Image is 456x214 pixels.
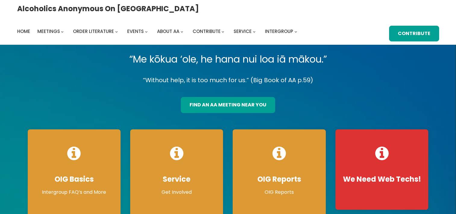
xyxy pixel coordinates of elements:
p: Intergroup FAQ’s and More [34,189,115,196]
button: Intergroup submenu [294,30,297,33]
button: Contribute submenu [222,30,224,33]
span: Home [17,28,30,34]
span: Order Literature [73,28,114,34]
a: Intergroup [265,27,293,36]
button: About AA submenu [181,30,183,33]
a: Events [127,27,144,36]
button: Service submenu [253,30,256,33]
a: Contribute [193,27,221,36]
h4: We Need Web Techs! [341,175,422,184]
span: Contribute [193,28,221,34]
a: Alcoholics Anonymous on [GEOGRAPHIC_DATA] [17,2,199,15]
a: find an aa meeting near you [181,97,275,113]
p: OIG Reports [239,189,319,196]
button: Meetings submenu [61,30,64,33]
span: Meetings [37,28,60,34]
h4: OIG Basics [34,175,115,184]
a: Meetings [37,27,60,36]
h4: OIG Reports [239,175,319,184]
p: Get Involved [136,189,217,196]
span: Service [234,28,252,34]
span: Intergroup [265,28,293,34]
a: Service [234,27,252,36]
button: Events submenu [145,30,148,33]
a: Home [17,27,30,36]
a: Contribute [389,26,439,42]
span: About AA [157,28,179,34]
h4: Service [136,175,217,184]
nav: Intergroup [17,27,299,36]
p: “Me kōkua ‘ole, he hana nui loa iā mākou.” [23,51,433,68]
span: Events [127,28,144,34]
a: About AA [157,27,179,36]
button: Order Literature submenu [115,30,118,33]
p: “Without help, it is too much for us.” (Big Book of AA p.59) [23,75,433,86]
